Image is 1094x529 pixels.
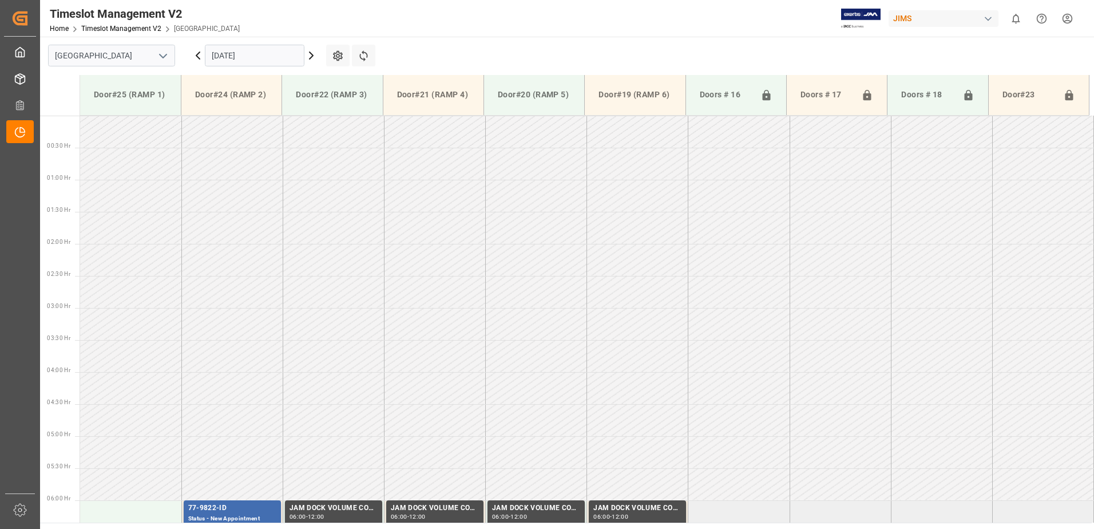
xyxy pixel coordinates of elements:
button: JIMS [889,7,1003,29]
div: Doors # 16 [695,84,756,106]
span: 04:30 Hr [47,399,70,405]
span: 06:00 Hr [47,495,70,502]
div: JIMS [889,10,998,27]
div: - [407,514,409,519]
button: Help Center [1029,6,1055,31]
div: - [610,514,612,519]
div: 06:00 [391,514,407,519]
span: 02:30 Hr [47,271,70,277]
span: 05:30 Hr [47,463,70,469]
span: 01:00 Hr [47,175,70,181]
div: Status - New Appointment [188,514,276,524]
span: 05:00 Hr [47,431,70,437]
div: 12:00 [308,514,324,519]
div: 06:00 [492,514,509,519]
div: 06:00 [290,514,306,519]
div: Door#21 (RAMP 4) [393,84,474,105]
div: 12:00 [510,514,527,519]
span: 01:30 Hr [47,207,70,213]
div: 77-9822-ID [188,503,276,514]
button: show 0 new notifications [1003,6,1029,31]
div: Timeslot Management V2 [50,5,240,22]
div: Door#19 (RAMP 6) [594,84,676,105]
div: 12:00 [612,514,628,519]
span: 03:30 Hr [47,335,70,341]
div: - [306,514,308,519]
span: 04:00 Hr [47,367,70,373]
input: Type to search/select [48,45,175,66]
span: 02:00 Hr [47,239,70,245]
div: JAM DOCK VOLUME CONTROL [593,503,681,514]
div: Door#24 (RAMP 2) [191,84,272,105]
div: JAM DOCK VOLUME CONTROL [290,503,378,514]
span: 03:00 Hr [47,303,70,309]
div: Door#23 [998,84,1059,106]
div: Door#20 (RAMP 5) [493,84,575,105]
span: 00:30 Hr [47,143,70,149]
div: - [509,514,510,519]
div: JAM DOCK VOLUME CONTROL [391,503,479,514]
div: Doors # 17 [796,84,857,106]
div: 12:00 [409,514,426,519]
a: Home [50,25,69,33]
button: open menu [154,47,171,65]
img: Exertis%20JAM%20-%20Email%20Logo.jpg_1722504956.jpg [841,9,881,29]
input: DD.MM.YYYY [205,45,304,66]
div: 06:00 [593,514,610,519]
div: Door#22 (RAMP 3) [291,84,373,105]
div: Door#25 (RAMP 1) [89,84,172,105]
a: Timeslot Management V2 [81,25,161,33]
div: JAM DOCK VOLUME CONTROL [492,503,580,514]
div: Doors # 18 [897,84,957,106]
